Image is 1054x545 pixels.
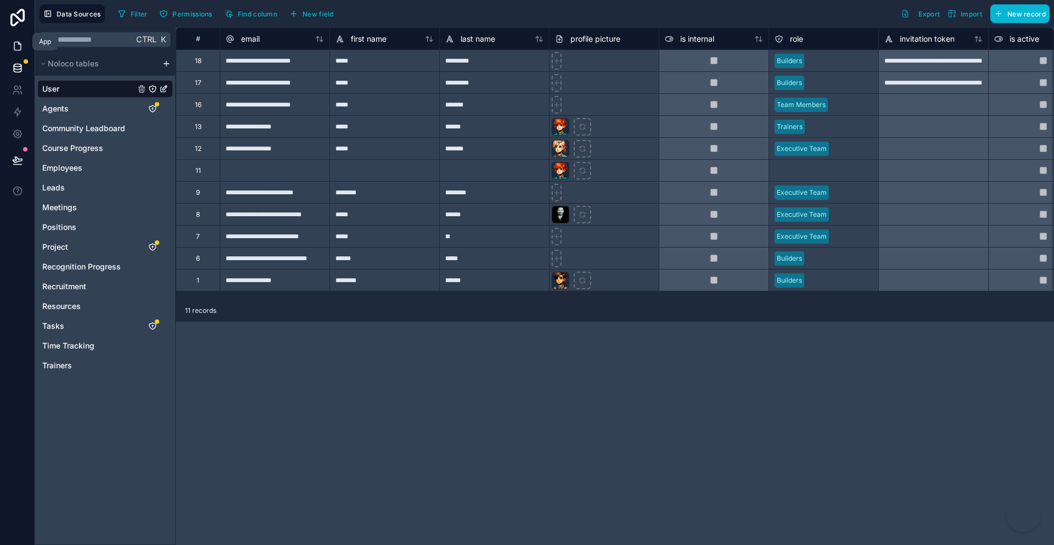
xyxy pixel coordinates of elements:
[172,10,212,18] span: Permissions
[961,10,982,18] span: Import
[196,254,200,263] div: 6
[135,32,158,46] span: Ctrl
[196,210,200,219] div: 8
[195,122,201,131] div: 13
[777,254,802,263] div: Builders
[195,78,201,87] div: 17
[680,33,714,44] span: is internal
[1007,10,1046,18] span: New record
[777,56,802,66] div: Builders
[777,122,803,132] div: Trainers
[777,232,827,241] div: Executive Team
[351,33,386,44] span: first name
[195,100,201,109] div: 16
[986,4,1050,23] a: New record
[195,144,201,153] div: 12
[900,33,955,44] span: invitation token
[777,276,802,285] div: Builders
[238,10,277,18] span: Find column
[155,5,216,22] button: Permissions
[155,5,220,22] a: Permissions
[777,210,827,220] div: Executive Team
[241,33,260,44] span: email
[39,37,51,46] div: App
[897,4,944,23] button: Export
[196,232,200,241] div: 7
[114,5,152,22] button: Filter
[131,10,148,18] span: Filter
[777,188,827,198] div: Executive Team
[990,4,1050,23] button: New record
[196,188,200,197] div: 9
[1010,33,1039,44] span: is active
[195,166,201,175] div: 11
[790,33,803,44] span: role
[777,78,802,88] div: Builders
[195,57,201,65] div: 18
[185,306,216,315] span: 11 records
[302,10,334,18] span: New field
[918,10,940,18] span: Export
[285,5,338,22] button: New field
[221,5,281,22] button: Find column
[944,4,986,23] button: Import
[777,100,826,110] div: Team Members
[184,35,211,43] div: #
[57,10,101,18] span: Data Sources
[461,33,495,44] span: last name
[40,4,105,23] button: Data Sources
[570,33,620,44] span: profile picture
[777,144,827,154] div: Executive Team
[1006,497,1041,532] iframe: Botpress
[159,36,167,43] span: K
[197,276,199,285] div: 1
